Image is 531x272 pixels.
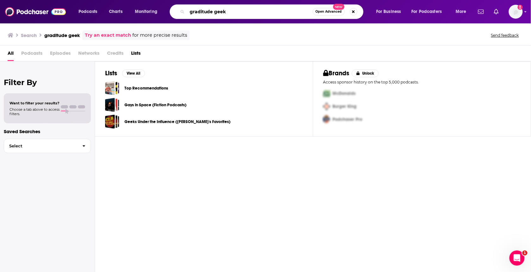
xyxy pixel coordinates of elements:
button: open menu [408,7,451,17]
p: Access sponsor history on the top 5,000 podcasts. [323,80,521,84]
a: Gays in Space (Fiction Podcasts) [105,98,119,112]
span: McDonalds [333,91,356,96]
img: First Pro Logo [321,87,333,100]
img: User Profile [509,5,523,19]
span: Choose a tab above to access filters. [9,107,60,116]
h2: Filter By [4,78,91,87]
span: Charts [109,7,123,16]
img: Third Pro Logo [321,113,333,126]
button: View All [122,70,145,77]
h2: Brands [323,69,350,77]
h3: graditude geek [44,32,80,38]
span: Episodes [50,48,71,61]
span: Want to filter your results? [9,101,60,105]
img: Podchaser - Follow, Share and Rate Podcasts [5,6,66,18]
a: Lists [131,48,141,61]
span: Select [4,144,77,148]
span: Logged in as KTMSseat4 [509,5,523,19]
h2: Lists [105,69,117,77]
p: Saved Searches [4,128,91,134]
span: 1 [522,250,528,256]
a: Geeks Under the Influence ([PERSON_NAME]'s Favorites) [124,118,231,125]
button: Show profile menu [509,5,523,19]
span: Podchaser Pro [333,117,363,122]
span: Podcasts [79,7,97,16]
span: Monitoring [135,7,157,16]
a: Try an exact match [85,32,131,39]
a: Geeks Under the Influence (Hobbit's Favorites) [105,114,119,129]
h3: Search [21,32,37,38]
a: Top Recommendations [124,85,168,92]
svg: Add a profile image [518,5,523,10]
a: Charts [105,7,126,17]
span: Credits [107,48,123,61]
button: open menu [451,7,474,17]
img: Second Pro Logo [321,100,333,113]
button: Open AdvancedNew [313,8,345,15]
button: Unlock [352,70,379,77]
span: Burger King [333,104,357,109]
div: Search podcasts, credits, & more... [176,4,370,19]
button: open menu [130,7,166,17]
a: Show notifications dropdown [491,6,501,17]
span: For Business [376,7,401,16]
a: Gays in Space (Fiction Podcasts) [124,102,186,108]
a: Top Recommendations [105,81,119,95]
span: Open Advanced [316,10,342,13]
span: Podcasts [21,48,42,61]
span: For Podcasters [412,7,442,16]
a: Show notifications dropdown [476,6,486,17]
button: open menu [74,7,105,17]
button: Send feedback [489,33,521,38]
span: Networks [78,48,99,61]
button: Select [4,139,91,153]
button: open menu [372,7,409,17]
span: More [456,7,466,16]
span: New [333,4,345,10]
a: All [8,48,14,61]
iframe: Intercom live chat [509,250,525,266]
span: for more precise results [132,32,187,39]
input: Search podcasts, credits, & more... [187,7,313,17]
a: ListsView All [105,69,145,77]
